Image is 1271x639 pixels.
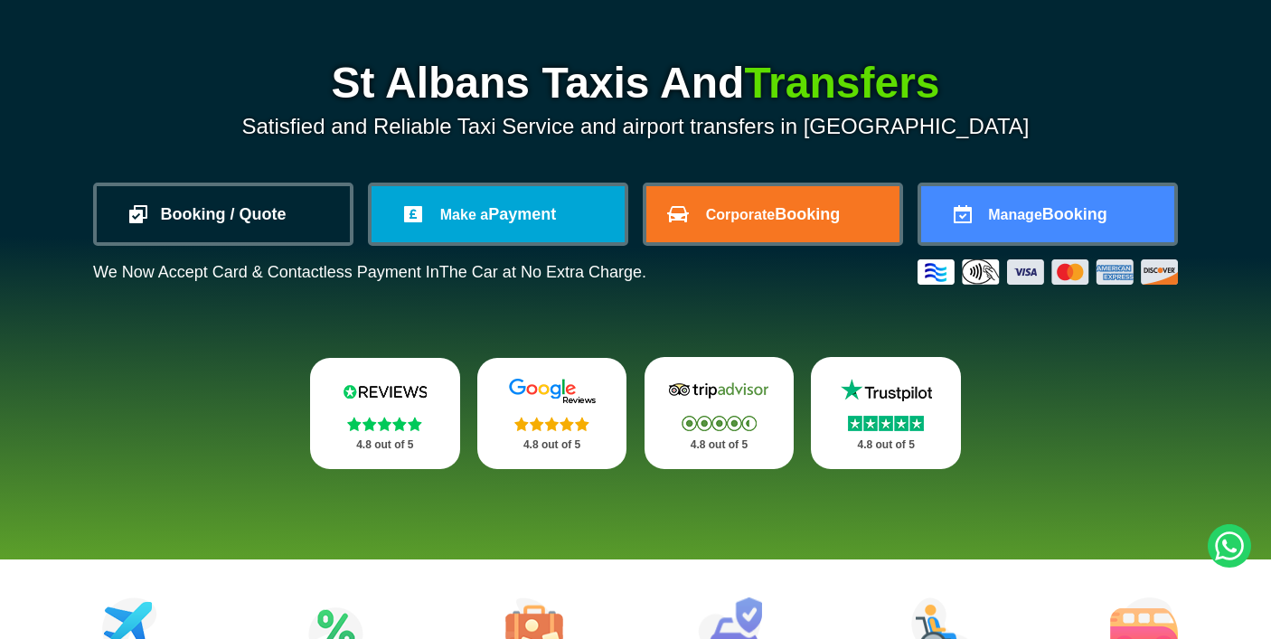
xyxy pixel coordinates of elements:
[988,207,1042,222] span: Manage
[372,186,625,242] a: Make aPayment
[330,434,440,456] p: 4.8 out of 5
[310,358,460,469] a: Reviews.io Stars 4.8 out of 5
[744,59,939,107] span: Transfers
[918,259,1178,285] img: Credit And Debit Cards
[848,416,924,431] img: Stars
[331,378,439,405] img: Reviews.io
[497,434,607,456] p: 4.8 out of 5
[921,186,1174,242] a: ManageBooking
[97,186,350,242] a: Booking / Quote
[706,207,775,222] span: Corporate
[831,434,941,456] p: 4.8 out of 5
[811,357,961,469] a: Trustpilot Stars 4.8 out of 5
[93,114,1178,139] p: Satisfied and Reliable Taxi Service and airport transfers in [GEOGRAPHIC_DATA]
[664,434,775,456] p: 4.8 out of 5
[832,377,940,404] img: Trustpilot
[514,417,589,431] img: Stars
[440,207,488,222] span: Make a
[646,186,899,242] a: CorporateBooking
[645,357,795,469] a: Tripadvisor Stars 4.8 out of 5
[498,378,607,405] img: Google
[93,61,1178,105] h1: St Albans Taxis And
[682,416,757,431] img: Stars
[93,263,646,282] p: We Now Accept Card & Contactless Payment In
[347,417,422,431] img: Stars
[439,263,646,281] span: The Car at No Extra Charge.
[477,358,627,469] a: Google Stars 4.8 out of 5
[664,377,773,404] img: Tripadvisor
